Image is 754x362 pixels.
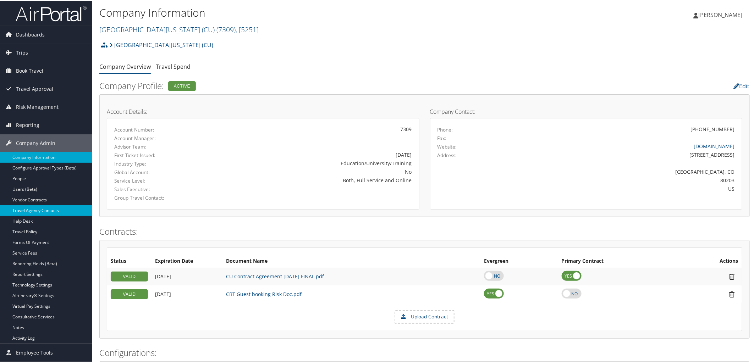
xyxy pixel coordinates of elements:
div: 7309 [217,125,412,132]
a: Company Overview [99,62,151,70]
h4: Company Contact: [430,108,743,114]
img: airportal-logo.png [16,5,87,21]
label: Global Account: [114,168,206,175]
span: Risk Management [16,98,59,115]
label: Website: [437,143,457,150]
div: Add/Edit Date [155,273,219,279]
span: Employee Tools [16,343,53,361]
a: [GEOGRAPHIC_DATA][US_STATE] (CU) [99,24,259,34]
div: [GEOGRAPHIC_DATA], CO [514,167,735,175]
span: Trips [16,43,28,61]
label: Industry Type: [114,160,206,167]
label: Address: [437,151,457,158]
th: Expiration Date [152,254,222,267]
span: Company Admin [16,134,55,151]
h2: Company Profile: [99,79,529,91]
th: Status [107,254,152,267]
label: Advisor Team: [114,143,206,150]
label: Sales Executive: [114,185,206,192]
a: [DOMAIN_NAME] [694,142,735,149]
span: Reporting [16,116,39,133]
label: First Ticket Issued: [114,151,206,158]
a: CU Contract Agreement [DATE] FINAL.pdf [226,272,324,279]
a: [GEOGRAPHIC_DATA][US_STATE] (CU) [109,37,213,51]
div: VALID [111,271,148,281]
label: Account Manager: [114,134,206,141]
a: [PERSON_NAME] [694,4,750,25]
label: Phone: [437,126,453,133]
div: Both, Full Service and Online [217,176,412,183]
span: Book Travel [16,61,43,79]
span: [DATE] [155,290,171,297]
div: No [217,167,412,175]
span: Travel Approval [16,79,53,97]
span: [DATE] [155,272,171,279]
span: Dashboards [16,25,45,43]
th: Evergreen [480,254,558,267]
div: Education/University/Training [217,159,412,166]
h4: Account Details: [107,108,419,114]
label: Upload Contract [395,310,454,322]
label: Group Travel Contact: [114,194,206,201]
th: Actions [679,254,742,267]
div: VALID [111,289,148,299]
div: [PHONE_NUMBER] [691,125,735,132]
span: , [ 5251 ] [236,24,259,34]
span: ( 7309 ) [216,24,236,34]
th: Primary Contract [558,254,679,267]
div: Add/Edit Date [155,290,219,297]
div: [DATE] [217,150,412,158]
h1: Company Information [99,5,533,20]
label: Account Number: [114,126,206,133]
div: Active [168,80,196,90]
h2: Contracts: [99,225,750,237]
th: Document Name [222,254,480,267]
div: [STREET_ADDRESS] [514,150,735,158]
h2: Configurations: [99,346,750,358]
a: Edit [734,82,750,89]
i: Remove Contract [726,290,738,297]
a: Travel Spend [156,62,191,70]
label: Fax: [437,134,447,141]
a: CBT Guest booking Risk Doc.pdf [226,290,302,297]
span: [PERSON_NAME] [699,10,743,18]
div: 80203 [514,176,735,183]
i: Remove Contract [726,272,738,280]
div: US [514,184,735,192]
label: Service Level: [114,177,206,184]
